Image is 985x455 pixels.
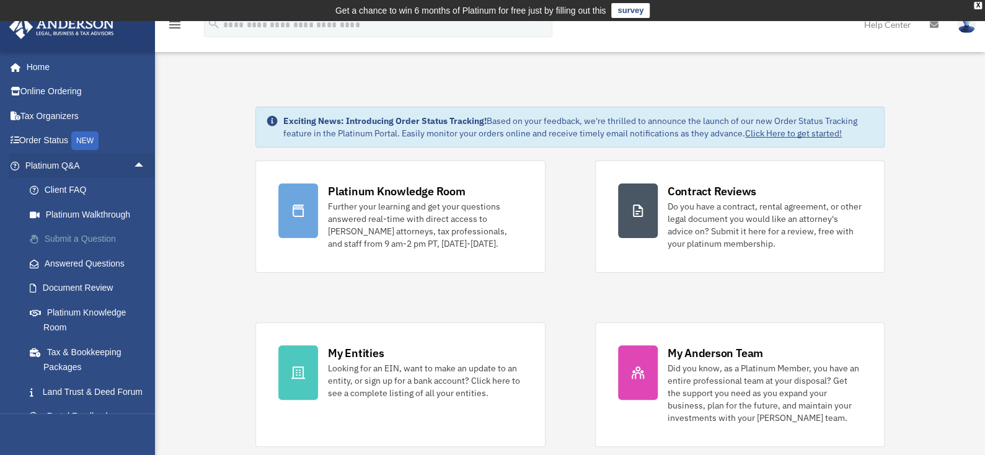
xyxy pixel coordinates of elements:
a: Online Ordering [9,79,164,104]
div: NEW [71,131,99,150]
a: Submit a Question [17,227,164,252]
i: menu [167,17,182,32]
div: Looking for an EIN, want to make an update to an entity, or sign up for a bank account? Click her... [328,362,523,399]
i: search [207,17,221,30]
div: Further your learning and get your questions answered real-time with direct access to [PERSON_NAM... [328,200,523,250]
div: Platinum Knowledge Room [328,183,466,199]
div: Do you have a contract, rental agreement, or other legal document you would like an attorney's ad... [668,200,862,250]
a: Tax & Bookkeeping Packages [17,340,164,379]
a: Land Trust & Deed Forum [17,379,164,404]
div: My Anderson Team [668,345,763,361]
a: Contract Reviews Do you have a contract, rental agreement, or other legal document you would like... [595,161,885,273]
div: Contract Reviews [668,183,756,199]
div: Based on your feedback, we're thrilled to announce the launch of our new Order Status Tracking fe... [283,115,874,139]
a: Platinum Walkthrough [17,202,164,227]
span: arrow_drop_up [133,153,158,179]
a: Click Here to get started! [745,128,842,139]
a: survey [611,3,650,18]
div: close [974,2,982,9]
a: Platinum Knowledge Room Further your learning and get your questions answered real-time with dire... [255,161,546,273]
div: Did you know, as a Platinum Member, you have an entire professional team at your disposal? Get th... [668,362,862,424]
img: User Pic [957,15,976,33]
a: My Anderson Team Did you know, as a Platinum Member, you have an entire professional team at your... [595,322,885,447]
a: Answered Questions [17,251,164,276]
a: My Entities Looking for an EIN, want to make an update to an entity, or sign up for a bank accoun... [255,322,546,447]
a: Client FAQ [17,178,164,203]
a: Platinum Knowledge Room [17,300,164,340]
img: Anderson Advisors Platinum Portal [6,15,118,39]
a: Platinum Q&Aarrow_drop_up [9,153,164,178]
strong: Exciting News: Introducing Order Status Tracking! [283,115,487,126]
a: Document Review [17,276,164,301]
a: Order StatusNEW [9,128,164,154]
a: Tax Organizers [9,104,164,128]
a: Portal Feedback [17,404,164,429]
div: Get a chance to win 6 months of Platinum for free just by filling out this [335,3,606,18]
div: My Entities [328,345,384,361]
a: Home [9,55,158,79]
a: menu [167,22,182,32]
